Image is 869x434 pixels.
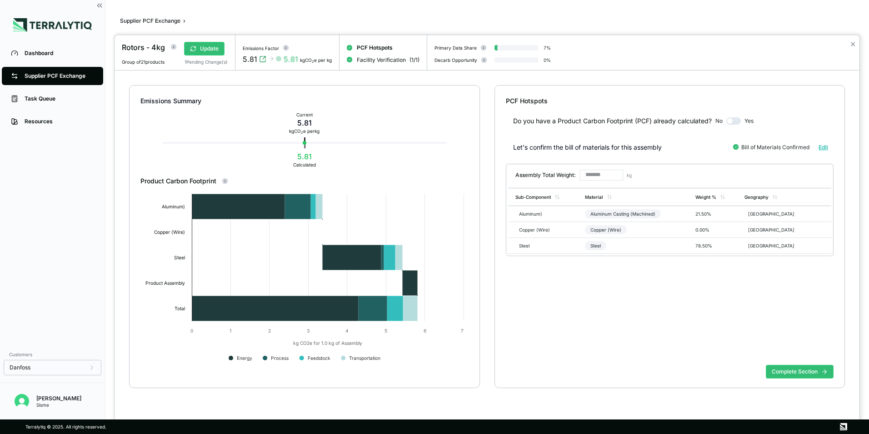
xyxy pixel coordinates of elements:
[289,112,320,117] div: Current
[300,57,332,63] div: kgCO e per kg
[289,117,320,128] div: 5.81
[461,328,464,333] text: 7
[744,209,818,218] div: [GEOGRAPHIC_DATA]
[434,45,477,50] div: Primary Data Share
[175,306,185,311] text: Total
[766,365,834,378] button: Complete Section
[293,162,316,167] div: Calculated
[154,229,185,235] text: Copper (Wire)
[190,328,193,333] text: 0
[184,42,225,56] button: Update
[293,340,362,346] text: kg CO2e for 1.0 kg of Assembly
[515,227,559,232] div: Copper (Wire)
[585,225,627,234] div: Copper (Wire)
[515,211,559,217] div: Aluminum)
[744,194,769,200] div: Geography
[585,241,606,250] div: Steel
[312,60,314,64] sub: 2
[237,355,252,361] text: Energy
[434,57,477,63] div: Decarb Opportunity
[715,117,723,125] span: No
[410,56,420,64] span: ( 1 / 1 )
[140,96,469,106] div: Emissions Summary
[243,45,279,51] div: Emissions Factor
[162,204,185,209] text: Aluminum)
[301,131,303,135] sub: 2
[544,57,551,63] div: 0 %
[140,177,469,186] div: Product Carbon Footprint
[357,44,393,51] span: PCF Hotspots
[308,355,330,361] text: Feedstock
[513,143,662,152] div: Let's confirm the bill of materials for this assembly
[544,45,551,50] div: 7 %
[813,141,834,154] button: Edit
[174,255,185,260] text: Steel
[515,172,576,179] h3: Assembly Total Weight:
[695,209,730,218] div: 21.50 %
[506,96,834,106] div: PCF Hotspots
[122,42,165,53] div: Rotors - 4kg
[145,280,185,286] text: Product Assembly
[515,194,551,200] div: Sub-Component
[515,243,559,248] div: Steel
[349,355,380,361] text: Transportation
[744,225,818,234] div: [GEOGRAPHIC_DATA]
[741,144,809,151] span: Bill of Materials Confirmed
[585,209,661,218] div: Aluminum Casting (Machined)
[850,39,856,50] button: Close
[385,328,387,333] text: 5
[744,117,754,125] span: Yes
[695,241,730,250] div: 78.50 %
[259,56,266,63] svg: View audit trail
[293,151,316,162] div: 5.81
[185,59,228,65] div: 1 Pending Change(s)
[744,241,818,250] div: [GEOGRAPHIC_DATA]
[695,194,716,200] div: Weight %
[230,328,231,333] text: 1
[268,328,271,333] text: 2
[627,172,632,178] span: kg
[243,54,257,65] div: 5.81
[585,194,603,200] div: Material
[424,328,426,333] text: 6
[357,56,406,64] span: Facility Verification
[271,355,289,361] text: Process
[284,54,298,65] div: 5.81
[307,328,310,333] text: 3
[122,59,165,65] span: Group of 21 products
[695,225,730,234] div: 0.00 %
[289,128,320,134] div: kg CO e per kg
[345,328,349,333] text: 4
[513,116,712,126] div: Do you have a Product Carbon Footprint (PCF) already calculated?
